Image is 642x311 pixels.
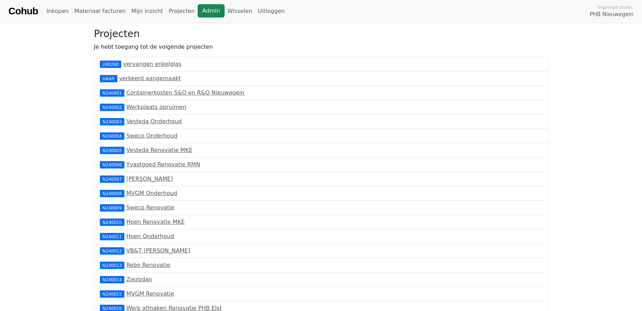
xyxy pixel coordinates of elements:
a: Containerkosten S&O en R&O Nieuwegein [126,89,244,96]
a: Rebo Renovatie [126,262,170,268]
div: 240260 [100,61,121,68]
div: N240006 [100,161,124,168]
a: Sweco Onderhoud [126,132,177,139]
a: Inkopen [43,4,71,18]
a: Materiaal facturen [71,4,129,18]
a: Wisselen [225,4,255,18]
a: Admin [198,4,225,18]
a: Sweco Renovatie [126,204,174,211]
div: N240013 [100,262,124,269]
a: Uitloggen [255,4,288,18]
p: Je hebt toegang tot de volgende projecten [94,43,548,51]
div: N240009 [100,204,124,211]
a: Mijn inzicht [129,4,166,18]
a: MVGM Onderhoud [126,190,177,196]
a: VB&T [PERSON_NAME] [126,247,190,254]
a: [PERSON_NAME] [126,175,173,182]
a: MVGM Renovatie [126,290,174,297]
div: N240014 [100,276,124,283]
a: vervangen enkelglas [123,61,182,67]
div: N240011 [100,233,124,240]
span: Ingelogd onder: [598,4,634,11]
div: N240010 [100,219,124,226]
div: N240012 [100,247,124,254]
div: N240007 [100,175,124,182]
a: Cohub [8,3,38,20]
div: HAAR [100,75,117,82]
h3: Projecten [94,28,548,40]
a: verkeerd aangemaakt [119,75,181,82]
div: N240015 [100,290,124,297]
div: N240003 [100,118,124,125]
div: N240005 [100,147,124,154]
a: Hoen Renovatie MKE [126,219,184,225]
a: Werkplaats opruimen [126,104,186,110]
a: Hoen Onderhoud [126,233,174,240]
span: PHB Nieuwegein [590,11,634,19]
a: Yvastgoed Renovatie RMN [126,161,200,168]
a: Projecten [166,4,198,18]
div: N240008 [100,190,124,197]
a: Vesteda Onderhoud [126,118,182,125]
div: N240002 [100,104,124,111]
a: Vesteda Renovatie MKE [126,147,192,153]
div: N240001 [100,89,124,96]
div: N240004 [100,132,124,139]
a: Ziezodan [126,276,152,283]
